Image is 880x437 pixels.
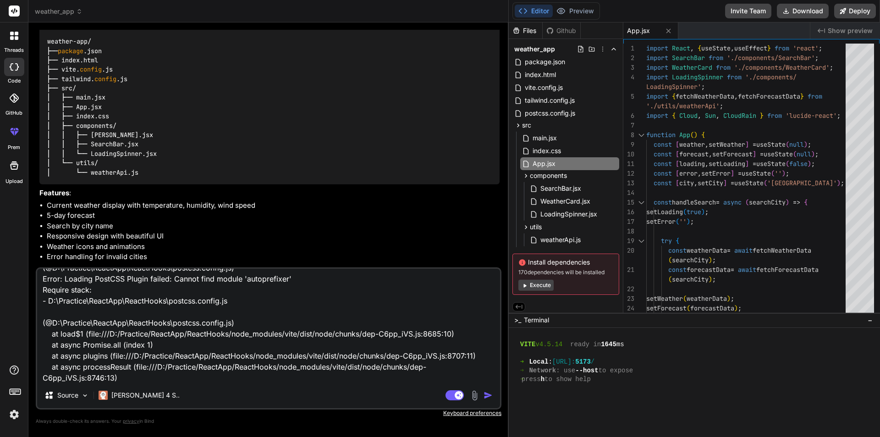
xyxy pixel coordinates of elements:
span: ; [786,169,789,177]
span: function [646,131,676,139]
span: ) [782,169,786,177]
span: fetchWeatherData [676,92,734,100]
span: ) [701,208,705,216]
span: Terminal [524,315,549,325]
li: Error handling for invalid cities [47,252,500,262]
span: ➜ [520,366,522,375]
span: '' [775,169,782,177]
span: >_ [514,315,521,325]
span: = [727,246,731,254]
span: ) [709,275,712,283]
span: city [679,179,694,187]
span: = [760,150,764,158]
span: WeatherCard.jsx [539,196,591,207]
span: './components/SearchBar' [727,54,815,62]
span: index.html [524,69,557,80]
img: settings [6,407,22,422]
span: config [80,66,102,74]
span: await [734,246,753,254]
button: Editor [515,5,553,17]
span: to expose [599,366,633,375]
div: 23 [623,294,634,304]
span: setWeather [646,294,683,303]
span: handleSearch [672,198,716,206]
span: ; [690,217,694,226]
span: : use [556,366,575,375]
span: tailwind.config.js [524,95,576,106]
span: ready in [570,340,601,349]
span: weatherData [687,246,727,254]
span: const [654,140,672,149]
span: '' [679,217,687,226]
span: CloudRain [723,111,756,120]
span: Local [529,358,548,366]
span: } [760,111,764,120]
span: const [654,198,672,206]
span: ( [668,256,672,264]
span: useState [756,140,786,149]
span: , [734,92,738,100]
span: SearchBar [672,54,705,62]
span: fetchForecastData [756,266,819,274]
span: false [789,160,808,168]
span: index.css [532,145,562,156]
span: = [753,140,756,149]
span: const [654,169,672,177]
span: { [698,44,701,52]
span: components [530,171,567,180]
span: v4.5.14 [535,340,562,349]
span: searchCity [672,256,709,264]
button: Preview [553,5,598,17]
span: const [668,246,687,254]
strong: API [39,266,51,275]
span: from [727,73,742,81]
span: 'lucide-react' [786,111,837,120]
span: ) [709,256,712,264]
div: 15 [623,198,634,207]
span: ) [727,294,731,303]
div: 22 [623,284,634,294]
div: 4 [623,72,634,82]
div: 9 [623,140,634,149]
span: fetchWeatherData [753,246,811,254]
span: const [654,150,672,158]
span: , [698,111,701,120]
span: LoadingSpinner.jsx [539,209,598,220]
span: ➜ [520,358,522,366]
span: Install dependencies [518,258,613,267]
span: ] [745,140,749,149]
img: Pick Models [81,392,89,399]
span: ) [811,150,815,158]
span: import [646,54,668,62]
span: { [672,111,676,120]
span: React [672,44,690,52]
span: ; [808,140,811,149]
span: { [672,92,676,100]
span: SearchBar.jsx [539,183,582,194]
span: = [716,198,720,206]
span: import [646,111,668,120]
span: ] [723,179,727,187]
span: { [701,131,705,139]
span: LoadingSpinner [672,73,723,81]
span: error [679,169,698,177]
span: [ [676,179,679,187]
span: ; [811,160,815,168]
div: 11 [623,159,634,169]
div: 8 [623,130,634,140]
div: 19 [623,236,634,246]
span: ( [683,294,687,303]
span: privacy [123,418,139,424]
span: ] [731,169,734,177]
div: Click to collapse the range. [635,236,647,246]
span: await [738,266,756,274]
span: , [694,179,698,187]
span: searchCity [672,275,709,283]
div: 17 [623,217,634,227]
span: ; [837,111,841,120]
span: ; [830,63,833,72]
span: , [705,160,709,168]
li: Responsive design with beautiful UI [47,231,500,242]
label: Upload [5,177,23,185]
span: / [591,358,594,366]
